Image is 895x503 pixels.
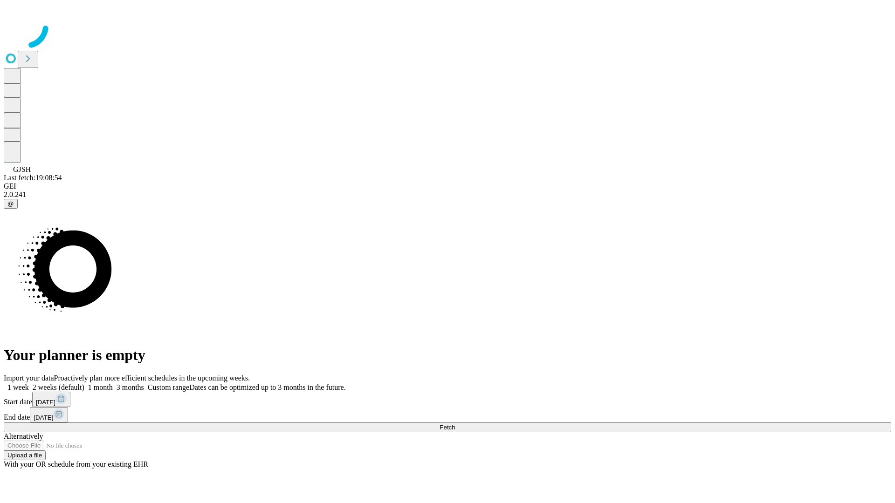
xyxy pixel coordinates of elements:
[148,383,189,391] span: Custom range
[4,460,148,468] span: With your OR schedule from your existing EHR
[30,407,68,422] button: [DATE]
[4,374,54,382] span: Import your data
[440,424,455,431] span: Fetch
[34,414,53,421] span: [DATE]
[4,392,891,407] div: Start date
[4,422,891,432] button: Fetch
[189,383,345,391] span: Dates can be optimized up to 3 months in the future.
[32,392,70,407] button: [DATE]
[7,383,29,391] span: 1 week
[117,383,144,391] span: 3 months
[4,432,43,440] span: Alternatively
[4,199,18,209] button: @
[88,383,113,391] span: 1 month
[54,374,250,382] span: Proactively plan more efficient schedules in the upcoming weeks.
[4,174,62,182] span: Last fetch: 19:08:54
[4,407,891,422] div: End date
[13,165,31,173] span: GJSH
[4,347,891,364] h1: Your planner is empty
[4,182,891,190] div: GEI
[4,190,891,199] div: 2.0.241
[4,450,46,460] button: Upload a file
[33,383,84,391] span: 2 weeks (default)
[7,200,14,207] span: @
[36,399,55,406] span: [DATE]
